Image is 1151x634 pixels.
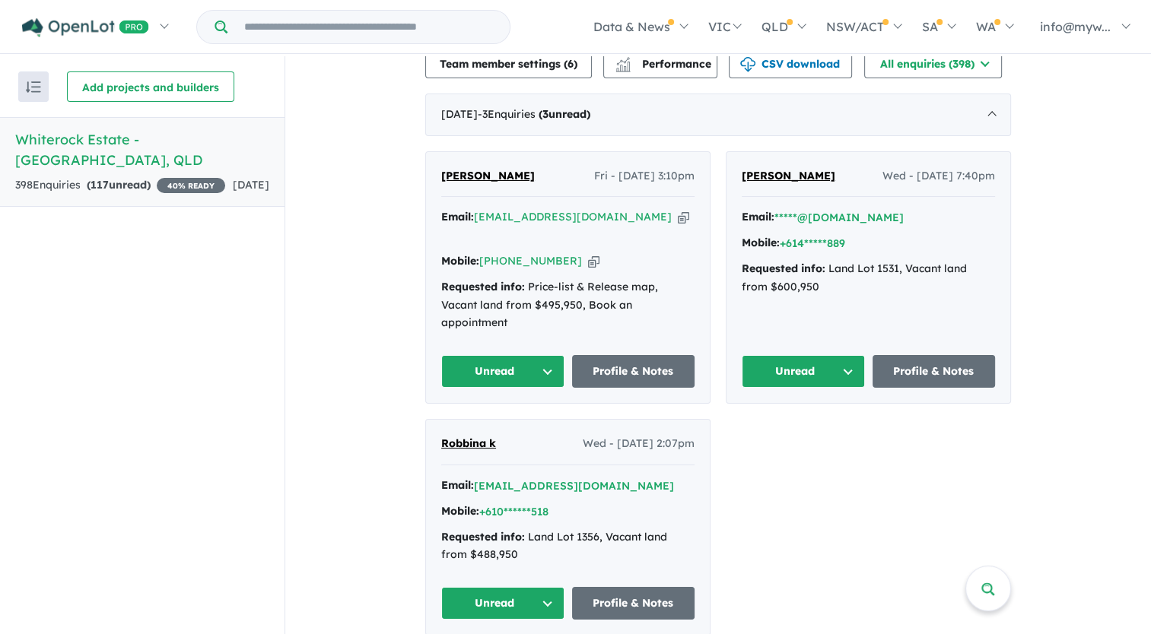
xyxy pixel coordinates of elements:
[15,176,225,195] div: 398 Enquir ies
[441,210,474,223] strong: Email:
[1040,19,1111,34] span: info@myw...
[479,254,582,268] a: [PHONE_NUMBER]
[594,167,695,185] span: Fri - [DATE] 3:10pm
[742,355,865,388] button: Unread
[572,355,695,388] a: Profile & Notes
[441,169,535,182] span: [PERSON_NAME]
[441,280,525,293] strong: Requested info:
[572,587,695,620] a: Profile & Notes
[678,209,689,225] button: Copy
[441,478,474,492] strong: Email:
[568,57,574,71] span: 6
[441,254,479,268] strong: Mobile:
[67,71,234,102] button: Add projects and builders
[478,107,590,121] span: - 3 Enquir ies
[729,48,852,78] button: CSV download
[233,178,269,192] span: [DATE]
[618,57,711,71] span: Performance
[441,355,564,388] button: Unread
[742,210,774,223] strong: Email:
[539,107,590,121] strong: ( unread)
[616,57,630,65] img: line-chart.svg
[742,169,835,182] span: [PERSON_NAME]
[583,435,695,453] span: Wed - [DATE] 2:07pm
[742,236,780,249] strong: Mobile:
[742,167,835,185] a: [PERSON_NAME]
[474,478,674,494] button: [EMAIL_ADDRESS][DOMAIN_NAME]
[15,129,269,170] h5: Whiterock Estate - [GEOGRAPHIC_DATA] , QLD
[615,62,631,71] img: bar-chart.svg
[740,57,755,72] img: download icon
[742,262,825,275] strong: Requested info:
[441,528,695,565] div: Land Lot 1356, Vacant land from $488,950
[441,436,496,450] span: Robbina k
[87,178,151,192] strong: ( unread)
[26,81,41,93] img: sort.svg
[425,94,1011,136] div: [DATE]
[441,278,695,332] div: Price-list & Release map, Vacant land from $495,950, Book an appointment
[157,178,225,193] span: 40 % READY
[91,178,109,192] span: 117
[441,167,535,185] a: [PERSON_NAME]
[742,260,995,296] div: Land Lot 1531, Vacant land from $600,950
[231,11,507,43] input: Try estate name, suburb, builder or developer
[22,18,149,37] img: Openlot PRO Logo White
[441,435,496,453] a: Robbina k
[873,355,996,388] a: Profile & Notes
[441,504,479,518] strong: Mobile:
[441,530,525,544] strong: Requested info:
[474,210,672,223] a: [EMAIL_ADDRESS][DOMAIN_NAME]
[603,48,717,78] button: Performance
[441,587,564,620] button: Unread
[542,107,548,121] span: 3
[425,48,592,78] button: Team member settings (6)
[882,167,995,185] span: Wed - [DATE] 7:40pm
[864,48,1002,78] button: All enquiries (398)
[588,253,599,269] button: Copy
